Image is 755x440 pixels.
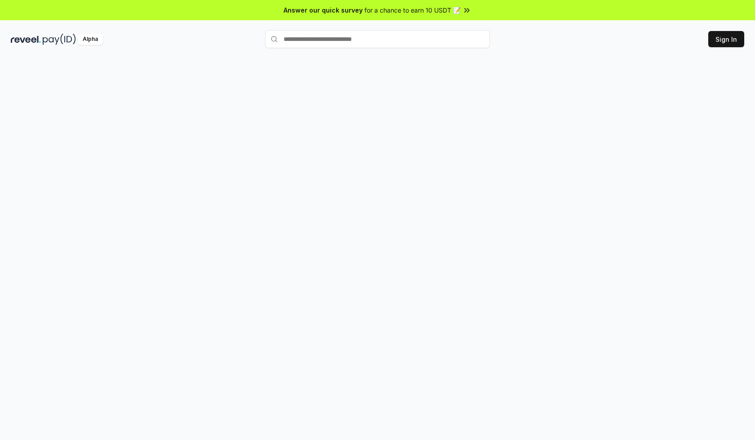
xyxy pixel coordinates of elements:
[78,34,103,45] div: Alpha
[11,34,41,45] img: reveel_dark
[708,31,744,47] button: Sign In
[284,5,363,15] span: Answer our quick survey
[364,5,461,15] span: for a chance to earn 10 USDT 📝
[43,34,76,45] img: pay_id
